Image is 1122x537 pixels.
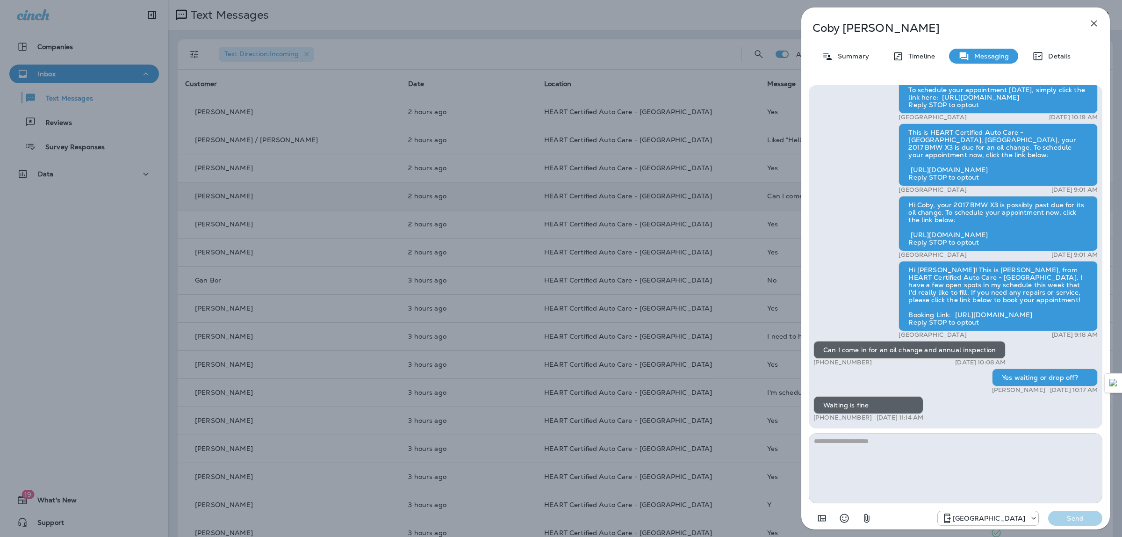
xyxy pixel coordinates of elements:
[813,22,1068,35] p: Coby [PERSON_NAME]
[1049,114,1098,121] p: [DATE] 10:19 AM
[813,396,923,414] div: Waiting is fine
[833,52,869,60] p: Summary
[938,513,1038,524] div: +1 (847) 262-3704
[813,341,1006,359] div: Can I come in for an oil change and annual inspection
[813,359,872,366] p: [PHONE_NUMBER]
[955,359,1006,366] p: [DATE] 10:08 AM
[899,114,966,121] p: [GEOGRAPHIC_DATA]
[899,251,966,259] p: [GEOGRAPHIC_DATA]
[877,414,923,421] p: [DATE] 11:14 AM
[992,386,1045,394] p: [PERSON_NAME]
[899,261,1098,331] div: Hi [PERSON_NAME]! This is [PERSON_NAME], from HEART Certified Auto Care - [GEOGRAPHIC_DATA]. I ha...
[813,414,872,421] p: [PHONE_NUMBER]
[970,52,1009,60] p: Messaging
[813,509,831,528] button: Add in a premade template
[1043,52,1071,60] p: Details
[899,331,966,339] p: [GEOGRAPHIC_DATA]
[992,369,1098,386] div: Yes waiting or drop off?
[904,52,935,60] p: Timeline
[1051,251,1098,259] p: [DATE] 9:01 AM
[1109,379,1118,387] img: Detect Auto
[1052,331,1098,339] p: [DATE] 9:18 AM
[953,515,1025,522] p: [GEOGRAPHIC_DATA]
[899,123,1098,186] div: This is HEART Certified Auto Care - [GEOGRAPHIC_DATA], [GEOGRAPHIC_DATA], your 2017 BMW X3 is due...
[899,186,966,194] p: [GEOGRAPHIC_DATA]
[1050,386,1098,394] p: [DATE] 10:17 AM
[1051,186,1098,194] p: [DATE] 9:01 AM
[899,196,1098,251] div: Hi Coby, your 2017 BMW X3 is possibly past due for its oil change. To schedule your appointment n...
[835,509,854,528] button: Select an emoji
